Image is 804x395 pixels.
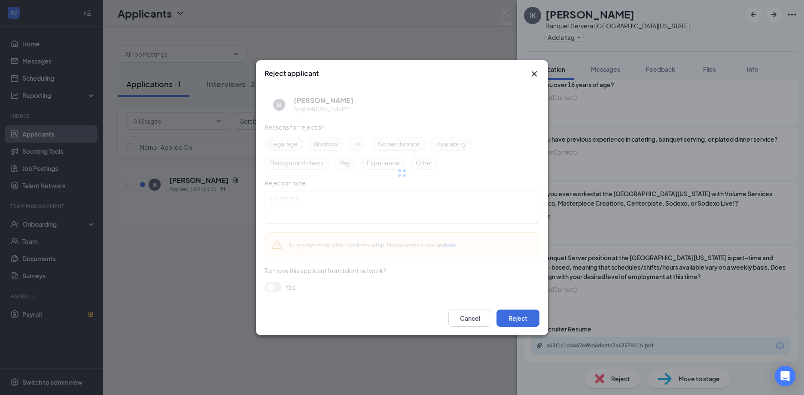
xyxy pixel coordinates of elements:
button: Close [529,69,539,79]
svg: Cross [529,69,539,79]
button: Reject [496,310,539,327]
button: Cancel [448,310,491,327]
h3: Reject applicant [265,69,319,78]
div: Open Intercom Messenger [775,366,795,386]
